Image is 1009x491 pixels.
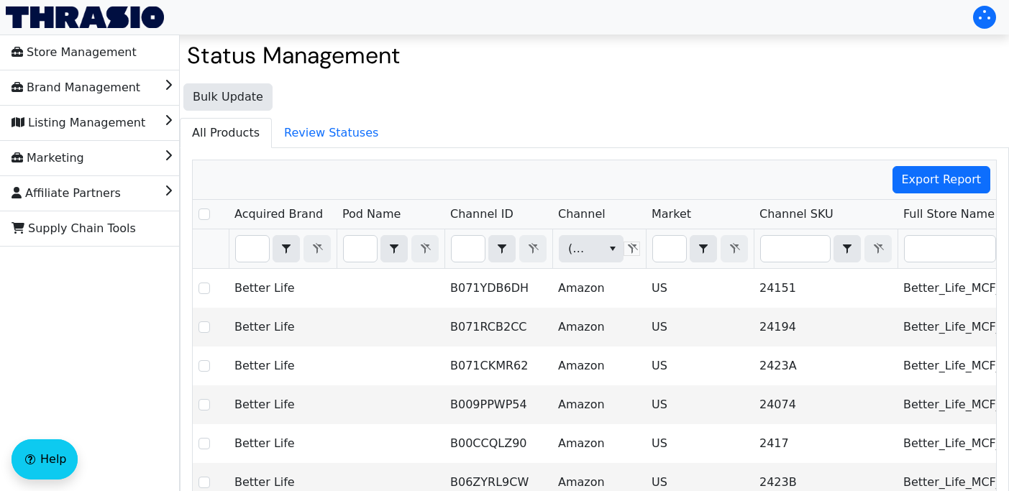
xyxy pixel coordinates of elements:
[40,451,66,468] span: Help
[690,235,717,262] span: Choose Operator
[488,235,516,262] span: Choose Operator
[444,308,552,347] td: B071RCB2CC
[646,229,754,269] th: Filter
[337,229,444,269] th: Filter
[903,206,995,223] span: Full Store Name
[754,347,898,385] td: 2423A
[181,119,271,147] span: All Products
[444,424,552,463] td: B00CCQLZ90
[754,424,898,463] td: 2417
[12,111,145,134] span: Listing Management
[552,269,646,308] td: Amazon
[754,269,898,308] td: 24151
[444,385,552,424] td: B009PPWP54
[552,308,646,347] td: Amazon
[198,399,210,410] input: Select Row
[652,206,691,223] span: Market
[381,236,407,262] button: select
[834,236,860,262] button: select
[236,236,269,262] input: Filter
[489,236,515,262] button: select
[646,385,754,424] td: US
[552,229,646,269] th: Filter
[646,347,754,385] td: US
[273,236,299,262] button: select
[12,439,78,479] button: Help floatingactionbutton
[273,235,300,262] span: Choose Operator
[690,236,716,262] button: select
[198,477,210,488] input: Select Row
[198,360,210,372] input: Select Row
[905,236,995,262] input: Filter
[342,206,401,223] span: Pod Name
[754,308,898,347] td: 24194
[183,83,273,111] button: Bulk Update
[902,171,982,188] span: Export Report
[552,347,646,385] td: Amazon
[552,385,646,424] td: Amazon
[198,208,210,220] input: Select Row
[568,240,590,257] span: (All)
[444,269,552,308] td: B071YDB6DH
[12,217,136,240] span: Supply Chain Tools
[12,41,137,64] span: Store Management
[234,206,323,223] span: Acquired Brand
[198,438,210,449] input: Select Row
[450,206,513,223] span: Channel ID
[552,424,646,463] td: Amazon
[653,236,686,262] input: Filter
[444,347,552,385] td: B071CKMR62
[12,147,84,170] span: Marketing
[12,182,121,205] span: Affiliate Partners
[759,206,834,223] span: Channel SKU
[229,424,337,463] td: Better Life
[6,6,164,28] img: Thrasio Logo
[646,424,754,463] td: US
[344,236,377,262] input: Filter
[646,269,754,308] td: US
[229,229,337,269] th: Filter
[198,283,210,294] input: Select Row
[198,321,210,333] input: Select Row
[892,166,991,193] button: Export Report
[754,229,898,269] th: Filter
[229,347,337,385] td: Better Life
[229,269,337,308] td: Better Life
[646,308,754,347] td: US
[761,236,830,262] input: Filter
[229,385,337,424] td: Better Life
[444,229,552,269] th: Filter
[193,88,263,106] span: Bulk Update
[187,42,1002,69] h2: Status Management
[229,308,337,347] td: Better Life
[452,236,485,262] input: Filter
[834,235,861,262] span: Choose Operator
[754,385,898,424] td: 24074
[12,76,140,99] span: Brand Management
[273,119,390,147] span: Review Statuses
[380,235,408,262] span: Choose Operator
[602,236,623,262] button: select
[558,206,606,223] span: Channel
